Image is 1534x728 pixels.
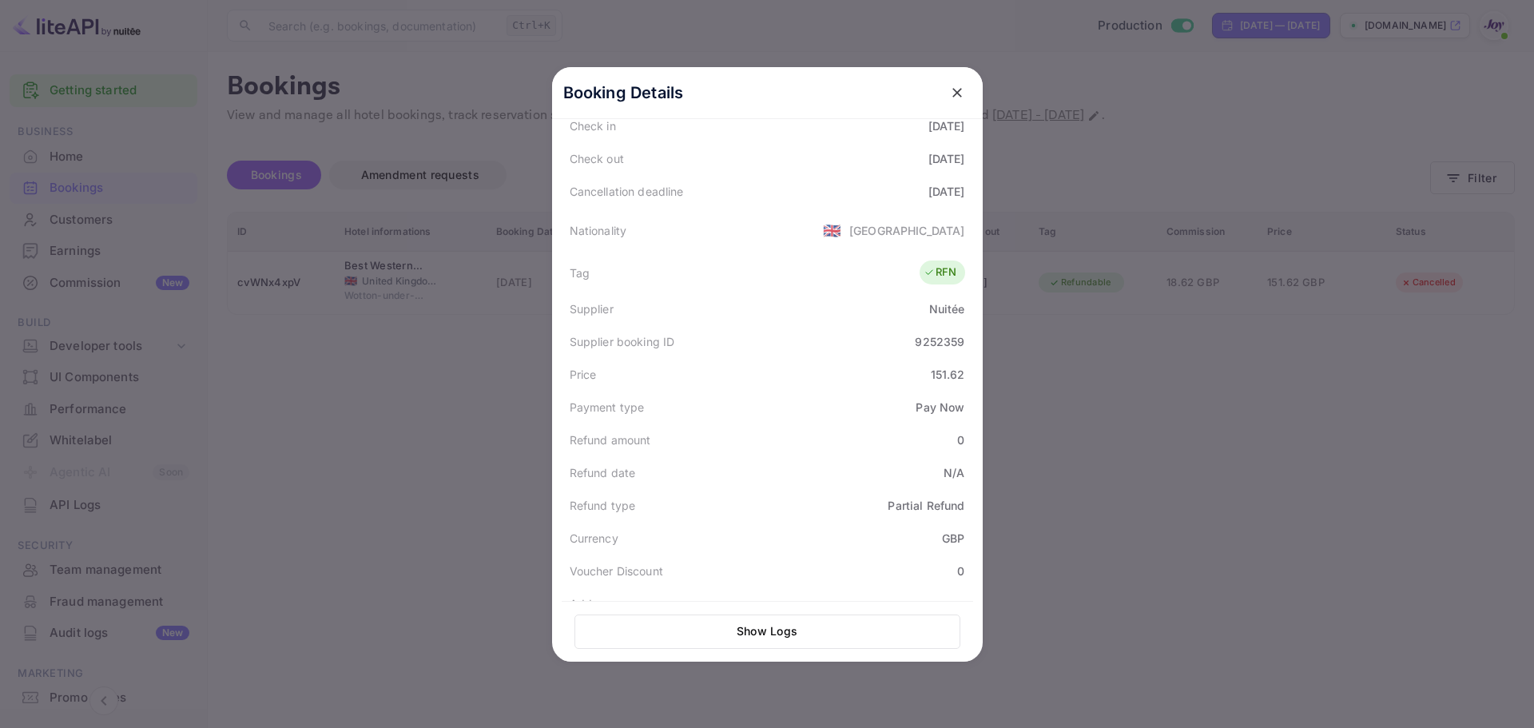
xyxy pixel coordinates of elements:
p: Booking Details [563,81,684,105]
div: Refund date [570,464,636,481]
div: Payment type [570,399,645,416]
div: Supplier [570,300,614,317]
div: Currency [570,530,618,547]
div: 151.62 [931,366,965,383]
div: [DATE] [928,117,965,134]
div: Supplier booking ID [570,333,675,350]
div: Addon [570,595,606,612]
div: [DATE] [928,183,965,200]
div: Refund type [570,497,636,514]
div: [DATE] [928,150,965,167]
div: Refund amount [570,432,651,448]
div: Nuitée [929,300,965,317]
div: Voucher Discount [570,563,663,579]
div: Check out [570,150,624,167]
div: RFN [924,265,956,280]
div: GBP [942,530,964,547]
div: Pay Now [916,399,964,416]
div: N/A [944,464,964,481]
div: 9252359 [915,333,964,350]
div: Cancellation deadline [570,183,684,200]
div: [GEOGRAPHIC_DATA] [849,222,965,239]
div: Check in [570,117,616,134]
button: close [943,78,972,107]
div: 0 [957,563,964,579]
div: 0 [957,432,964,448]
button: Show Logs [574,615,960,649]
div: Price [570,366,597,383]
div: Tag [570,265,590,281]
div: Partial Refund [888,497,964,514]
div: Nationality [570,222,627,239]
span: United States [823,216,841,245]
